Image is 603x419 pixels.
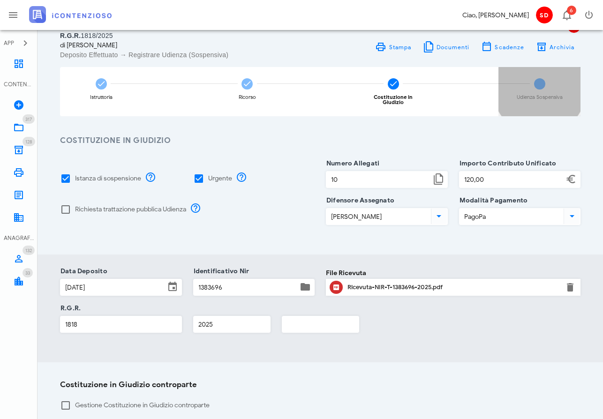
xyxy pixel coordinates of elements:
input: R.G.R. [60,316,181,332]
label: Numero Allegati [324,159,379,168]
button: Documenti [417,40,475,53]
label: Difensore Assegnato [324,196,394,205]
div: CONTENZIOSO [4,80,34,89]
label: Istanza di sospensione [75,174,141,183]
input: Numero Allegati [326,172,431,187]
input: Identificativo Nir [194,279,298,295]
button: Scadenze [475,40,530,53]
div: Ricorso [239,95,256,100]
a: Stampa [369,40,417,53]
label: Urgente [208,174,232,183]
h3: Costituzione in Giudizio controparte [60,379,580,391]
span: 317 [25,116,32,122]
input: Importo Contributo Unificato [460,172,564,187]
label: Gestione Costituzione in Giudizio controparte [75,401,580,410]
div: 1818/2025 [60,31,315,40]
button: Distintivo [555,4,578,26]
span: R.G.R. [60,32,81,39]
label: Modalità Pagamento [457,196,528,205]
label: Richiesta trattazione pubblica Udienza [75,205,186,214]
div: ANAGRAFICA [4,234,34,242]
button: Clicca per aprire un'anteprima del file o scaricarlo [330,281,343,294]
label: R.G.R. [58,304,81,313]
div: Costituzione in Giudizio [363,95,423,105]
span: Distintivo [23,268,33,277]
div: Ciao, [PERSON_NAME] [462,10,529,20]
button: Archivia [530,40,580,53]
span: 4 [534,78,545,90]
span: Stampa [388,44,411,51]
span: Documenti [436,44,470,51]
div: Deposito Effettuato → Registrare Udienza (Sospensiva) [60,50,315,60]
span: Scadenze [494,44,524,51]
span: 128 [25,139,32,145]
label: Identificativo Nir [191,267,249,276]
span: SD [536,7,553,23]
img: logo-text-2x.png [29,6,112,23]
h3: Costituzione in Giudizio [60,135,580,147]
span: 132 [25,247,32,254]
span: Distintivo [23,246,35,255]
button: SD [533,4,555,26]
div: di [PERSON_NAME] [60,40,315,50]
span: 33 [25,270,30,276]
div: Ricevuta-NIR-T-1383696-2025.pdf [347,284,559,291]
button: Elimina [565,282,576,293]
span: Distintivo [567,6,576,15]
div: Clicca per aprire un'anteprima del file o scaricarlo [347,280,559,295]
input: Modalità Pagamento [460,209,562,224]
div: Udienza Sospensiva [517,95,563,100]
label: Importo Contributo Unificato [457,159,557,168]
span: Distintivo [23,137,35,146]
input: Difensore Assegnato [326,209,429,224]
span: Archivia [549,44,575,51]
span: Distintivo [23,114,35,124]
div: Istruttoria [90,95,113,100]
label: File Ricevuta [326,268,366,278]
label: Data Deposito [58,267,107,276]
